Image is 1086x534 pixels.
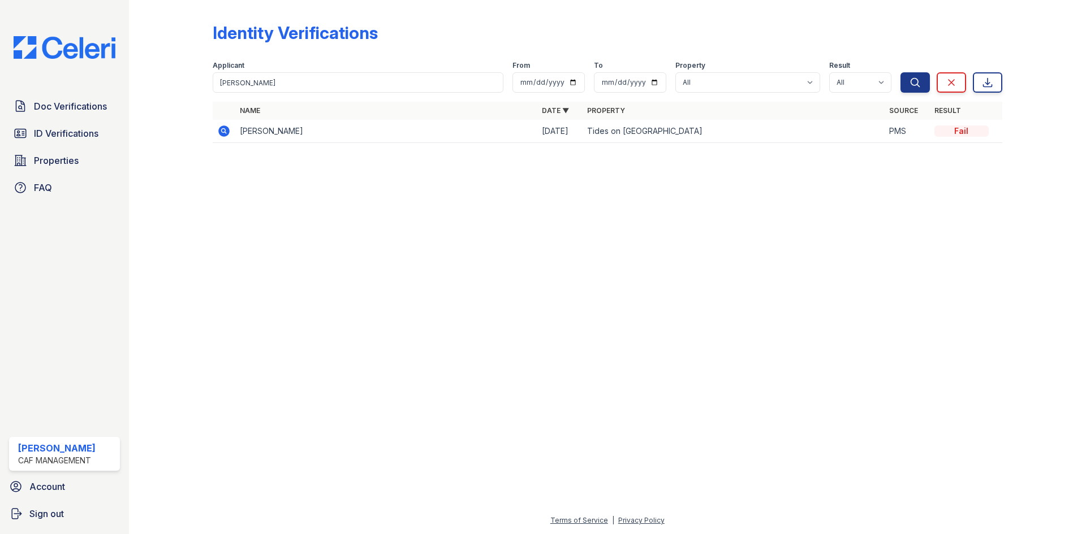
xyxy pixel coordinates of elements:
[934,125,989,137] div: Fail
[889,106,918,115] a: Source
[34,154,79,167] span: Properties
[618,516,665,524] a: Privacy Policy
[9,95,120,118] a: Doc Verifications
[587,106,625,115] a: Property
[5,475,124,498] a: Account
[34,127,98,140] span: ID Verifications
[583,120,885,143] td: Tides on [GEOGRAPHIC_DATA]
[213,72,503,93] input: Search by name or phone number
[594,61,603,70] label: To
[542,106,569,115] a: Date ▼
[34,181,52,194] span: FAQ
[934,106,961,115] a: Result
[612,516,614,524] div: |
[512,61,530,70] label: From
[537,120,583,143] td: [DATE]
[213,61,244,70] label: Applicant
[9,149,120,172] a: Properties
[5,36,124,59] img: CE_Logo_Blue-a8612792a0a2168367f1c8372b55b34899dd931a85d93a1a3d3e32e68fde9ad4.png
[829,61,850,70] label: Result
[240,106,260,115] a: Name
[550,516,608,524] a: Terms of Service
[675,61,705,70] label: Property
[29,480,65,493] span: Account
[213,23,378,43] div: Identity Verifications
[18,441,96,455] div: [PERSON_NAME]
[9,122,120,145] a: ID Verifications
[34,99,107,113] span: Doc Verifications
[235,120,537,143] td: [PERSON_NAME]
[29,507,64,520] span: Sign out
[18,455,96,466] div: CAF Management
[9,176,120,199] a: FAQ
[885,120,930,143] td: PMS
[5,502,124,525] a: Sign out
